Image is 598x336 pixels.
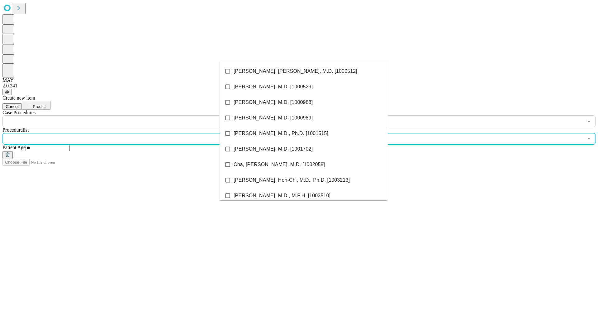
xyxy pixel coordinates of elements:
[2,89,12,95] button: @
[2,83,596,89] div: 2.0.241
[2,95,35,100] span: Create new item
[234,192,330,199] span: [PERSON_NAME], M.D., M.P.H. [1003510]
[585,134,593,143] button: Close
[234,83,313,91] span: [PERSON_NAME], M.D. [1000529]
[234,161,325,168] span: Cha, [PERSON_NAME], M.D. [1002058]
[33,104,45,109] span: Predict
[234,114,313,122] span: [PERSON_NAME], M.D. [1000989]
[6,104,19,109] span: Cancel
[585,117,593,126] button: Open
[234,99,313,106] span: [PERSON_NAME], M.D. [1000988]
[2,110,36,115] span: Scheduled Procedure
[2,77,596,83] div: MAY
[2,127,29,133] span: Proceduralist
[2,145,26,150] span: Patient Age
[2,103,22,110] button: Cancel
[5,90,9,94] span: @
[234,130,328,137] span: [PERSON_NAME], M.D., Ph.D. [1001515]
[234,145,313,153] span: [PERSON_NAME], M.D. [1001702]
[234,68,357,75] span: [PERSON_NAME], [PERSON_NAME], M.D. [1000512]
[22,101,50,110] button: Predict
[234,176,350,184] span: [PERSON_NAME], Hon-Chi, M.D., Ph.D. [1003213]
